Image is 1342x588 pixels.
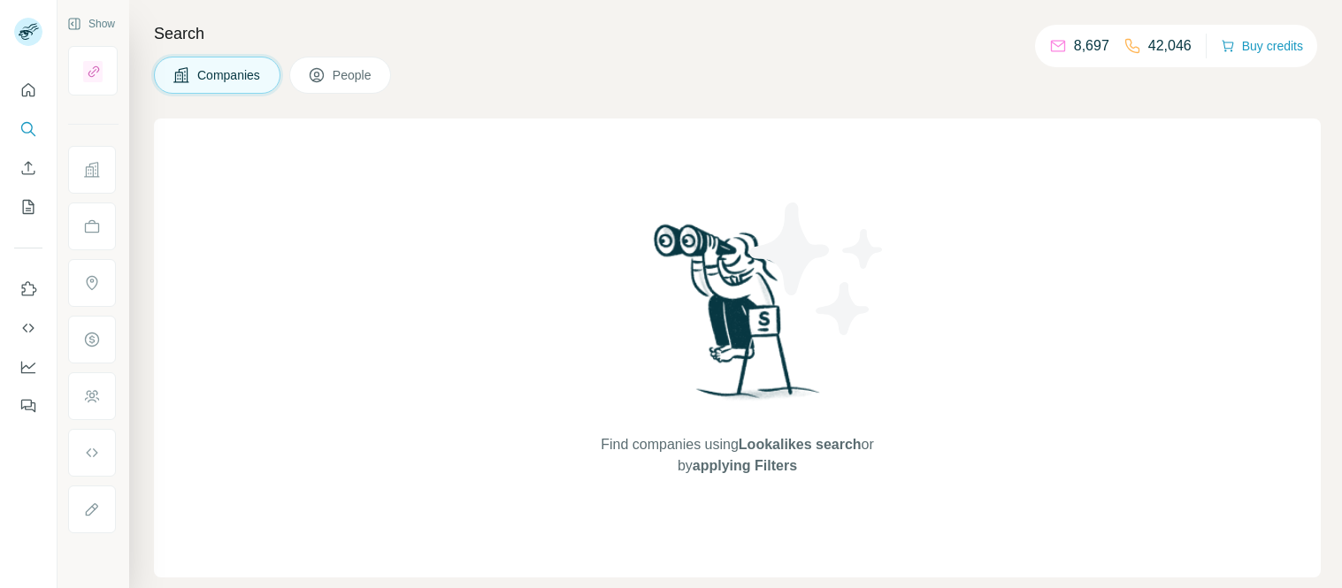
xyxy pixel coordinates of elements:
[14,152,42,184] button: Enrich CSV
[14,113,42,145] button: Search
[1221,34,1303,58] button: Buy credits
[738,189,897,348] img: Surfe Illustration - Stars
[14,312,42,344] button: Use Surfe API
[739,437,862,452] span: Lookalikes search
[595,434,878,477] span: Find companies using or by
[333,66,373,84] span: People
[55,11,127,37] button: Show
[154,21,1321,46] h4: Search
[197,66,262,84] span: Companies
[693,458,797,473] span: applying Filters
[14,390,42,422] button: Feedback
[1074,35,1109,57] p: 8,697
[1148,35,1192,57] p: 42,046
[14,273,42,305] button: Use Surfe on LinkedIn
[14,74,42,106] button: Quick start
[646,219,830,416] img: Surfe Illustration - Woman searching with binoculars
[14,191,42,223] button: My lists
[14,351,42,383] button: Dashboard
